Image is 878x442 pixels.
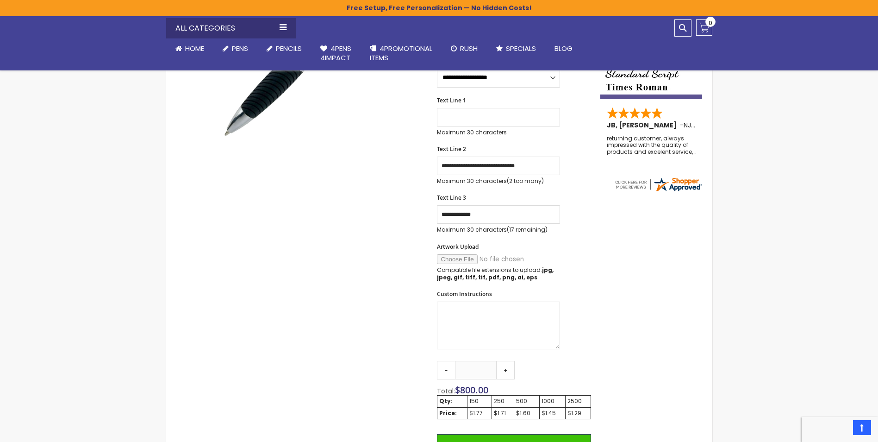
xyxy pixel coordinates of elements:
span: 4PROMOTIONAL ITEMS [370,44,432,63]
span: Total: [437,386,455,396]
div: $1.77 [469,410,489,417]
span: (17 remaining) [507,226,548,234]
div: returning customer, always impressed with the quality of products and excelent service, will retu... [607,135,697,155]
div: 500 [516,398,537,405]
span: Artwork Upload [437,243,479,251]
div: $1.29 [567,410,589,417]
span: - , [680,120,760,130]
span: Custom Instructions [437,290,492,298]
span: Pencils [276,44,302,53]
span: NJ [684,120,695,130]
div: 250 [494,398,512,405]
span: $ [455,384,488,396]
a: Rush [442,38,487,59]
div: $1.71 [494,410,512,417]
span: Specials [506,44,536,53]
span: Text Line 3 [437,194,466,202]
div: All Categories [166,18,296,38]
p: Maximum 30 characters [437,226,560,234]
a: Specials [487,38,545,59]
strong: Qty: [439,397,453,405]
span: (2 too many) [507,177,544,185]
a: Pens [213,38,257,59]
iframe: Google Customer Reviews [802,417,878,442]
a: Pencils [257,38,311,59]
span: Text Line 2 [437,145,466,153]
span: JB, [PERSON_NAME] [607,120,680,130]
a: 4pens.com certificate URL [614,187,703,195]
p: Maximum 30 characters [437,129,560,136]
span: Rush [460,44,478,53]
span: Text Line 1 [437,96,466,104]
span: 0 [709,19,712,27]
div: $1.60 [516,410,537,417]
div: 150 [469,398,489,405]
span: 4Pens 4impact [320,44,351,63]
a: 4PROMOTIONALITEMS [361,38,442,69]
a: Home [166,38,213,59]
span: Pens [232,44,248,53]
a: 4Pens4impact [311,38,361,69]
span: 800.00 [460,384,488,396]
div: 2500 [567,398,589,405]
span: Home [185,44,204,53]
p: Compatible file extensions to upload: [437,266,560,281]
strong: jpg, jpeg, gif, tiff, tif, pdf, png, ai, eps [437,266,554,281]
a: + [496,361,515,379]
span: Blog [554,44,573,53]
div: 1000 [542,398,563,405]
a: - [437,361,455,379]
a: 0 [696,19,712,36]
div: $1.45 [542,410,563,417]
img: 4pens.com widget logo [614,176,703,193]
p: Maximum 30 characters [437,177,560,185]
strong: Price: [439,409,457,417]
a: Blog [545,38,582,59]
